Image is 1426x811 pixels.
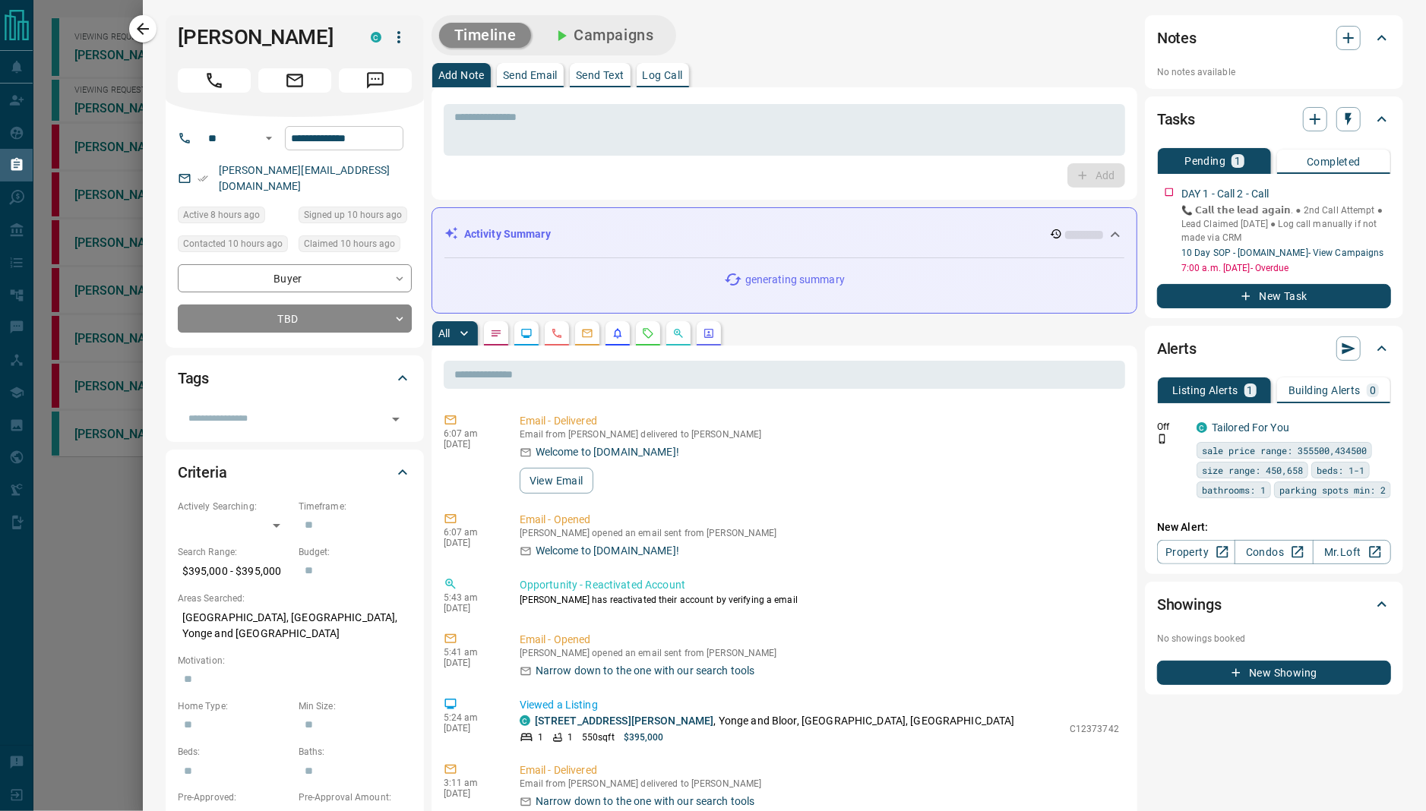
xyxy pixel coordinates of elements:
button: New Task [1157,284,1391,308]
p: All [438,328,451,339]
p: Send Text [576,70,624,80]
p: Email - Delivered [520,762,1119,778]
p: Min Size: [299,699,412,713]
p: New Alert: [1157,519,1391,535]
p: Log Call [643,70,683,80]
p: Areas Searched: [178,592,412,605]
p: DAY 1 - Call 2 - Call [1181,186,1269,202]
button: View Email [520,468,593,494]
p: [DATE] [444,788,497,799]
p: Activity Summary [464,226,551,242]
p: 5:24 am [444,712,497,723]
p: Search Range: [178,545,291,559]
span: Message [339,68,412,93]
div: Activity Summary [444,220,1124,248]
div: Buyer [178,264,412,292]
p: 6:07 am [444,527,497,538]
p: 3:11 am [444,778,497,788]
p: [PERSON_NAME] opened an email sent from [PERSON_NAME] [520,528,1119,538]
p: 1 [538,731,543,744]
span: Email [258,68,331,93]
svg: Push Notification Only [1157,434,1168,444]
button: New Showing [1157,661,1391,685]
p: Email - Opened [520,632,1119,648]
p: 1 [1235,156,1241,166]
a: 10 Day SOP - [DOMAIN_NAME]- View Campaigns [1181,248,1384,258]
p: Welcome to [DOMAIN_NAME]! [536,543,679,559]
div: condos.ca [1197,422,1207,433]
span: parking spots min: 2 [1279,482,1386,497]
h2: Notes [1157,26,1197,50]
div: condos.ca [371,32,381,43]
span: Call [178,68,251,93]
p: Building Alerts [1288,385,1361,396]
span: size range: 450,658 [1202,462,1303,478]
div: Sat Sep 13 2025 [299,207,412,228]
h2: Showings [1157,592,1222,617]
a: Tailored For You [1212,421,1289,434]
p: , Yonge and Bloor, [GEOGRAPHIC_DATA], [GEOGRAPHIC_DATA] [535,713,1015,729]
span: bathrooms: 1 [1202,482,1266,497]
svg: Email Verified [198,173,208,184]
p: 6:07 am [444,428,497,439]
p: 0 [1370,385,1376,396]
span: Claimed 10 hours ago [304,236,395,251]
p: 📞 𝗖𝗮𝗹𝗹 𝘁𝗵𝗲 𝗹𝗲𝗮𝗱 𝗮𝗴𝗮𝗶𝗻. ● 2nd Call Attempt ● Lead Claimed [DATE] ‎● Log call manually if not made ... [1181,204,1391,245]
p: 1 [568,731,573,744]
h2: Tasks [1157,107,1195,131]
p: Welcome to [DOMAIN_NAME]! [536,444,679,460]
a: Condos [1235,540,1313,564]
button: Campaigns [537,23,669,48]
p: 550 sqft [582,731,615,744]
p: [PERSON_NAME] opened an email sent from [PERSON_NAME] [520,648,1119,658]
span: Signed up 10 hours ago [304,207,402,222]
span: sale price range: 355500,434500 [1202,443,1367,458]
div: condos.ca [520,715,530,726]
p: Narrow down to the one with our search tools [536,663,755,679]
div: Criteria [178,454,412,491]
svg: Agent Actions [703,327,715,339]
button: Open [260,129,278,147]
svg: Listing Alerts [612,327,624,339]
p: Baths: [299,745,412,759]
p: Pending [1184,156,1225,166]
p: 5:41 am [444,647,497,658]
div: Tags [178,360,412,396]
p: Actively Searching: [178,500,291,513]
div: Sat Sep 13 2025 [299,235,412,257]
p: 5:43 am [444,592,497,603]
div: Tasks [1157,101,1391,137]
p: Email - Delivered [520,413,1119,429]
p: [GEOGRAPHIC_DATA], [GEOGRAPHIC_DATA], Yonge and [GEOGRAPHIC_DATA] [178,605,412,646]
p: Viewed a Listing [520,697,1119,713]
p: Budget: [299,545,412,559]
p: Completed [1307,156,1361,167]
p: $395,000 - $395,000 [178,559,291,584]
button: Timeline [439,23,532,48]
h2: Tags [178,366,209,390]
svg: Opportunities [672,327,685,339]
p: Add Note [438,70,485,80]
p: [PERSON_NAME] has reactivated their account by verifying a email [520,593,1119,607]
p: Home Type: [178,699,291,713]
span: beds: 1-1 [1317,462,1364,478]
p: Timeframe: [299,500,412,513]
p: 1 [1247,385,1254,396]
span: Active 8 hours ago [183,207,260,222]
p: Pre-Approved: [178,790,291,804]
svg: Requests [642,327,654,339]
svg: Calls [551,327,563,339]
div: Notes [1157,20,1391,56]
p: Email from [PERSON_NAME] delivered to [PERSON_NAME] [520,429,1119,440]
p: Off [1157,420,1187,434]
a: Property [1157,540,1235,564]
p: C12373742 [1070,722,1119,736]
p: Narrow down to the one with our search tools [536,794,755,809]
p: Beds: [178,745,291,759]
div: Sat Sep 13 2025 [178,235,291,257]
p: [DATE] [444,439,497,450]
p: Email - Opened [520,512,1119,528]
div: Showings [1157,586,1391,623]
p: Send Email [503,70,558,80]
div: Sat Sep 13 2025 [178,207,291,228]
